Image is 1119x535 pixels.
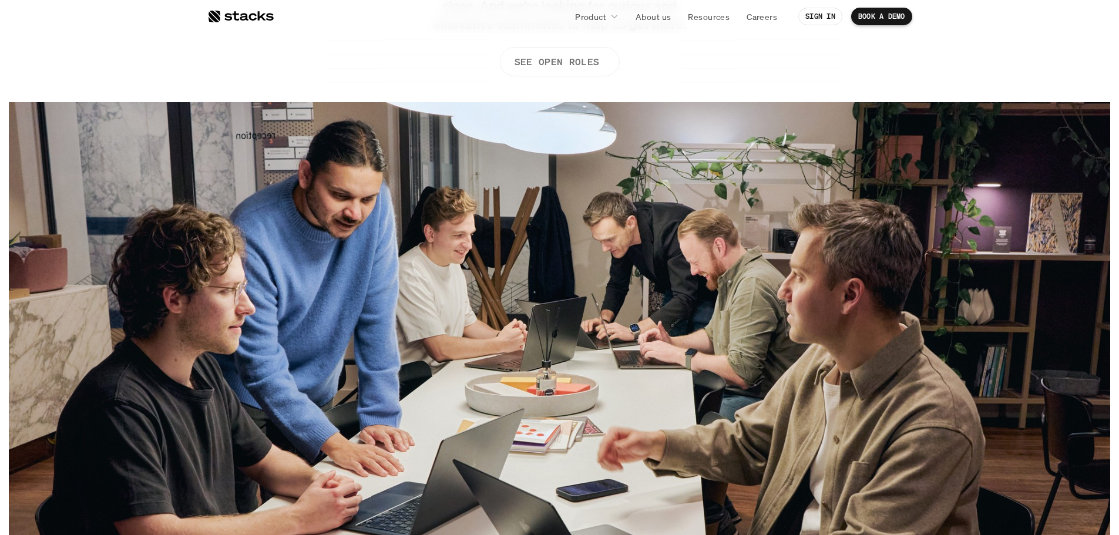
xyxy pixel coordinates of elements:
a: Careers [740,6,784,27]
p: Product [575,11,606,23]
p: BOOK A DEMO [858,12,905,21]
a: About us [629,6,678,27]
a: SEE OPEN ROLES [499,47,619,76]
p: SEE OPEN ROLES [514,53,599,70]
p: SIGN IN [805,12,835,21]
p: Careers [747,11,777,23]
p: Resources [688,11,730,23]
p: About us [636,11,671,23]
a: SIGN IN [798,8,842,25]
a: Resources [681,6,737,27]
a: BOOK A DEMO [851,8,912,25]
